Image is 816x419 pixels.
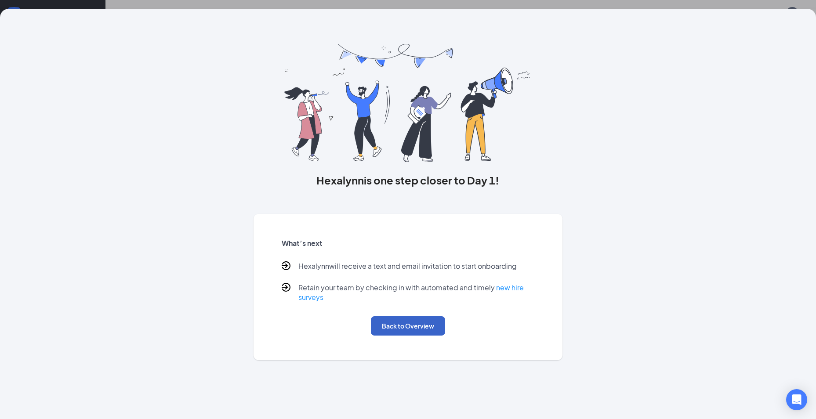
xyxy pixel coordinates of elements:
[298,283,524,302] a: new hire surveys
[786,389,807,410] div: Open Intercom Messenger
[298,261,517,272] p: Hexalynn will receive a text and email invitation to start onboarding
[298,283,535,302] p: Retain your team by checking in with automated and timely
[254,173,563,188] h3: Hexalynn is one step closer to Day 1!
[284,44,532,162] img: you are all set
[282,238,535,248] h5: What’s next
[371,316,445,336] button: Back to Overview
